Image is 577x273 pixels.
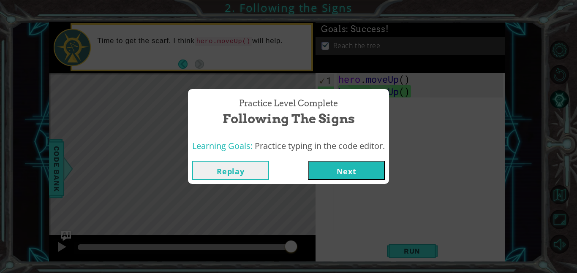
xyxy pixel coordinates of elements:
button: Replay [192,161,269,180]
span: Learning Goals: [192,140,253,151]
span: Practice Level Complete [239,97,338,110]
span: Practice typing in the code editor. [255,140,385,151]
span: Following the Signs [223,110,355,128]
button: Next [308,161,385,180]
